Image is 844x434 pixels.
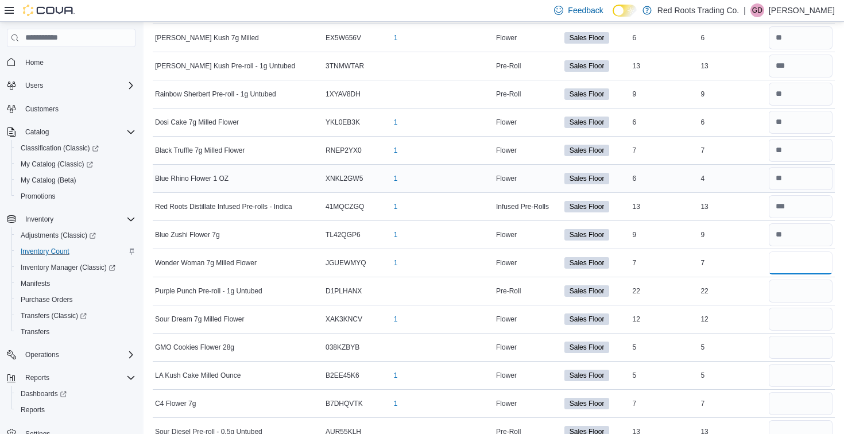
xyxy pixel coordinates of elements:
[630,59,699,73] div: 13
[564,257,610,269] span: Sales Floor
[394,399,398,408] a: 1
[11,402,140,418] button: Reports
[11,259,140,276] a: Inventory Manager (Classic)
[11,188,140,204] button: Promotions
[698,31,766,45] div: 6
[23,5,75,16] img: Cova
[155,371,241,380] span: LA Kush Cake Milled Ounce
[16,309,91,323] a: Transfers (Classic)
[564,60,610,72] span: Sales Floor
[16,309,135,323] span: Transfers (Classic)
[155,399,196,408] span: C4 Flower 7g
[11,243,140,259] button: Inventory Count
[25,373,49,382] span: Reports
[21,102,63,116] a: Customers
[16,173,81,187] a: My Catalog (Beta)
[698,397,766,410] div: 7
[698,200,766,214] div: 13
[11,172,140,188] button: My Catalog (Beta)
[496,146,517,155] span: Flower
[11,386,140,402] a: Dashboards
[11,140,140,156] a: Classification (Classic)
[570,342,605,352] span: Sales Floor
[630,312,699,326] div: 12
[16,228,100,242] a: Adjustments (Classic)
[394,315,398,324] a: 1
[155,174,229,183] span: Blue Rhino Flower 1 OZ
[16,173,135,187] span: My Catalog (Beta)
[752,3,762,17] span: GD
[11,156,140,172] a: My Catalog (Classic)
[21,79,135,92] span: Users
[496,258,517,268] span: Flower
[21,311,87,320] span: Transfers (Classic)
[2,347,140,363] button: Operations
[16,325,54,339] a: Transfers
[2,370,140,386] button: Reports
[16,403,135,417] span: Reports
[11,324,140,340] button: Transfers
[21,405,45,414] span: Reports
[21,348,135,362] span: Operations
[21,231,96,240] span: Adjustments (Classic)
[21,263,115,272] span: Inventory Manager (Classic)
[698,228,766,242] div: 9
[496,118,517,127] span: Flower
[570,173,605,184] span: Sales Floor
[16,293,135,307] span: Purchase Orders
[564,229,610,241] span: Sales Floor
[155,315,244,324] span: Sour Dream 7g Milled Flower
[25,127,49,137] span: Catalog
[326,61,364,71] span: 3TNMWTAR
[698,115,766,129] div: 6
[326,118,360,127] span: YKL0EB3K
[2,100,140,117] button: Customers
[16,228,135,242] span: Adjustments (Classic)
[155,146,245,155] span: Black Truffle 7g Milled Flower
[698,59,766,73] div: 13
[496,286,521,296] span: Pre-Roll
[326,258,366,268] span: JGUEWMYQ
[570,314,605,324] span: Sales Floor
[394,371,398,380] a: 1
[21,56,48,69] a: Home
[21,160,93,169] span: My Catalog (Classic)
[564,370,610,381] span: Sales Floor
[570,370,605,381] span: Sales Floor
[496,90,521,99] span: Pre-Roll
[21,55,135,69] span: Home
[326,399,363,408] span: B7DHQVTK
[698,369,766,382] div: 5
[630,397,699,410] div: 7
[657,3,739,17] p: Red Roots Trading Co.
[25,215,53,224] span: Inventory
[570,145,605,156] span: Sales Floor
[564,32,610,44] span: Sales Floor
[11,227,140,243] a: Adjustments (Classic)
[326,315,362,324] span: XAK3KNCV
[570,61,605,71] span: Sales Floor
[16,277,55,290] a: Manifests
[326,146,362,155] span: RNEP2YX0
[750,3,764,17] div: Giles De Souza
[16,189,60,203] a: Promotions
[630,369,699,382] div: 5
[21,247,69,256] span: Inventory Count
[16,261,120,274] a: Inventory Manager (Classic)
[564,117,610,128] span: Sales Floor
[630,87,699,101] div: 9
[21,279,50,288] span: Manifests
[21,348,64,362] button: Operations
[326,230,361,239] span: TL42QGP6
[698,144,766,157] div: 7
[496,174,517,183] span: Flower
[11,276,140,292] button: Manifests
[21,371,135,385] span: Reports
[630,172,699,185] div: 6
[21,125,135,139] span: Catalog
[16,277,135,290] span: Manifests
[21,125,53,139] button: Catalog
[630,31,699,45] div: 6
[16,245,74,258] a: Inventory Count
